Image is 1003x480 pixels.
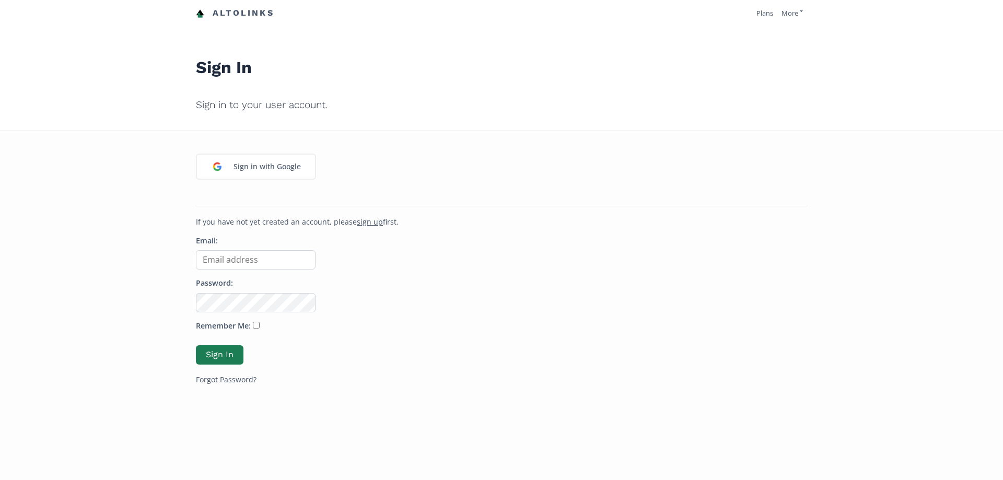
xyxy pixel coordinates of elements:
img: google_login_logo_184.png [206,156,228,178]
input: Email address [196,250,316,270]
h1: Sign In [196,34,807,84]
label: Remember Me: [196,321,251,332]
img: favicon-32x32.png [196,9,204,18]
button: Sign In [196,345,243,365]
a: sign up [357,217,383,227]
label: Password: [196,278,233,289]
a: More [782,8,803,18]
h2: Sign in to your user account. [196,92,807,118]
a: Forgot Password? [196,374,256,384]
a: Altolinks [196,5,274,22]
div: Sign in with Google [228,156,306,178]
a: Plans [756,8,773,18]
a: Sign in with Google [196,154,316,180]
p: If you have not yet created an account, please first. [196,217,807,227]
label: Email: [196,236,218,247]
